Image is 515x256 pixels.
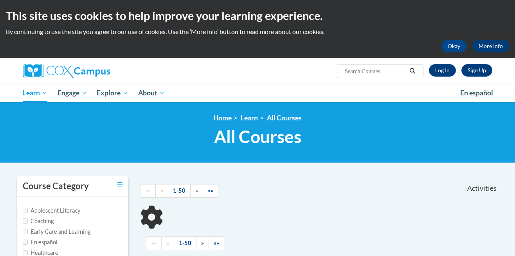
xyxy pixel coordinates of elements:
[160,187,163,194] span: «
[209,236,224,250] a: End
[241,114,258,122] a: Learn
[214,240,219,246] span: »»
[23,240,28,245] input: Checkbox for Options
[214,126,301,147] span: All Courses
[267,114,302,122] a: All Courses
[23,238,58,247] label: En español
[11,84,504,102] div: Main menu
[140,184,156,198] a: Begining
[23,218,28,224] input: Checkbox for Options
[23,229,28,234] input: Checkbox for Options
[190,184,203,198] a: Next
[161,236,174,250] a: Previous
[52,84,92,102] a: Engage
[23,64,110,78] img: Cox Campus
[23,217,54,226] label: Coaching
[23,208,28,213] input: Checkbox for Options
[429,64,456,77] a: Log In
[460,89,493,97] span: En español
[23,88,47,98] span: Learn
[58,88,87,98] span: Engage
[166,240,169,246] span: «
[151,240,157,246] span: ««
[23,180,89,192] h3: Course Category
[168,184,191,198] a: 1-50
[174,236,196,250] a: 1-50
[6,27,509,36] p: By continuing to use the site you agree to our use of cookies. Use the ‘More info’ button to read...
[195,187,198,194] span: »
[196,236,209,250] a: Next
[138,88,165,98] span: About
[6,8,509,23] h2: This site uses cookies to help improve your learning experience.
[23,227,90,236] label: Early Care and Learning
[146,236,162,250] a: Begining
[203,184,218,198] a: End
[92,84,133,102] a: Explore
[467,184,497,193] span: Activities
[407,66,418,76] button: Search
[23,64,171,78] a: Cox Campus
[344,66,407,76] input: Search Courses
[201,240,204,246] span: »
[213,114,232,122] a: Home
[461,64,492,77] a: Register
[133,84,170,102] a: About
[23,250,28,255] input: Checkbox for Options
[208,187,213,194] span: »»
[23,206,81,215] label: Adolescent Literacy
[97,88,128,98] span: Explore
[18,84,52,102] a: Learn
[117,180,122,189] a: Toggle collapse
[472,40,509,52] a: More Info
[455,85,498,101] a: En español
[145,187,151,194] span: ««
[441,40,466,52] button: Okay
[155,184,168,198] a: Previous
